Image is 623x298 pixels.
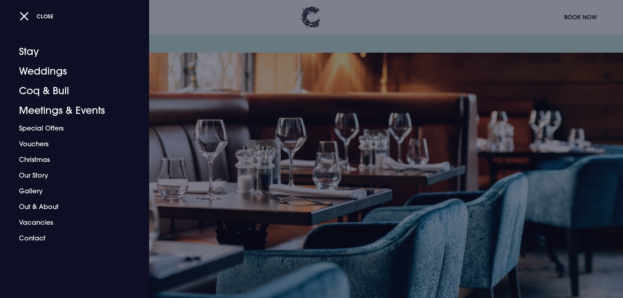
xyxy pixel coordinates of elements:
[19,167,122,183] a: Our Story
[19,215,122,230] a: Vacancies
[19,42,122,61] a: Stay
[19,136,122,152] a: Vouchers
[19,61,122,81] a: Weddings
[19,199,122,215] a: Out & About
[19,230,122,246] a: Contact
[37,13,54,20] span: Close
[19,81,122,101] a: Coq & Bull
[19,152,122,167] a: Christmas
[19,120,122,136] a: Special Offers
[19,183,122,199] a: Gallery
[20,9,54,23] button: Close
[19,101,122,120] a: Meetings & Events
